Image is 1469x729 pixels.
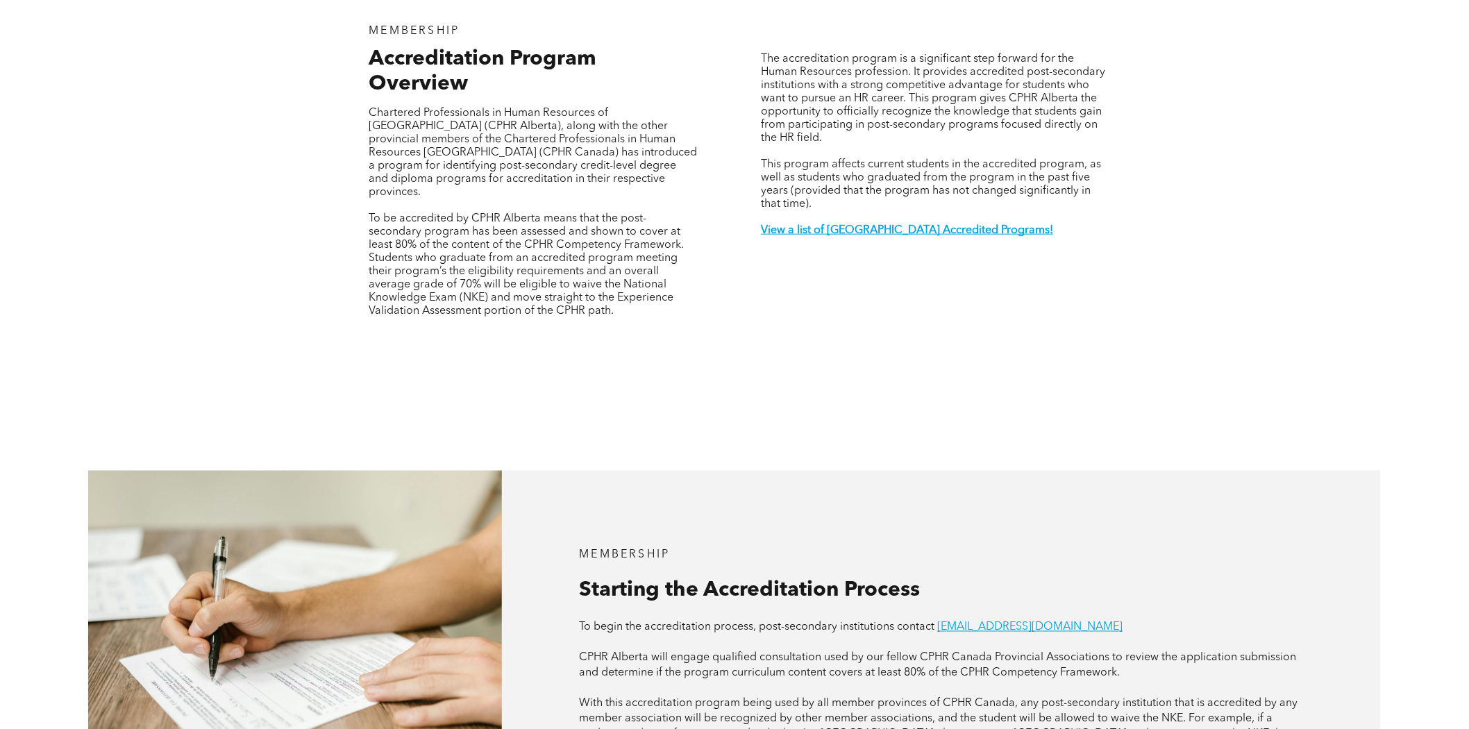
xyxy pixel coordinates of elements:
span: Accreditation Program Overview [369,49,596,94]
a: View a list of [GEOGRAPHIC_DATA] Accredited Programs! [761,225,1053,236]
a: [EMAIL_ADDRESS][DOMAIN_NAME] [938,622,1123,633]
span: CPHR Alberta will engage qualified consultation used by our fellow CPHR Canada Provincial Associa... [580,653,1297,679]
span: Starting the Accreditation Process [580,580,921,601]
span: Chartered Professionals in Human Resources of [GEOGRAPHIC_DATA] (CPHR Alberta), along with the ot... [369,108,697,198]
span: To begin the accreditation process, post-secondary institutions contact [580,622,935,633]
span: MEMBERSHIP [580,549,671,560]
span: To be accredited by CPHR Alberta means that the post-secondary program has been assessed and show... [369,213,684,317]
span: MEMBERSHIP [369,26,460,37]
span: This program affects current students in the accredited program, as well as students who graduate... [761,159,1101,210]
span: The accreditation program is a significant step forward for the Human Resources profession. It pr... [761,53,1105,144]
